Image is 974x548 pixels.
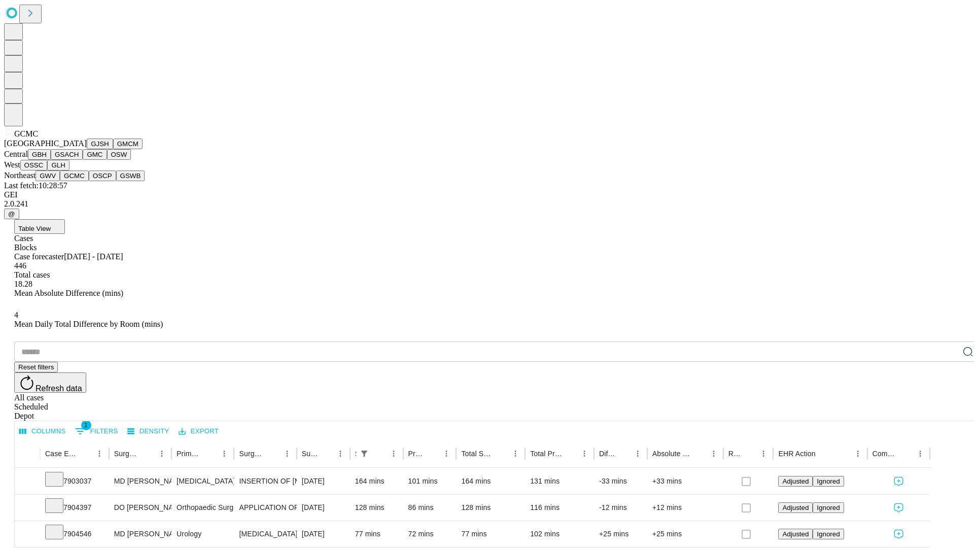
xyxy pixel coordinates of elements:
[4,181,67,190] span: Last fetch: 10:28:57
[51,149,83,160] button: GSACH
[36,384,82,393] span: Refresh data
[599,450,615,458] div: Difference
[817,447,831,461] button: Sort
[18,225,51,232] span: Table View
[302,495,345,521] div: [DATE]
[817,530,840,538] span: Ignored
[355,450,356,458] div: Scheduled In Room Duration
[302,521,345,547] div: [DATE]
[47,160,69,170] button: GLH
[387,447,401,461] button: Menu
[14,320,163,328] span: Mean Daily Total Difference by Room (mins)
[778,450,815,458] div: EHR Action
[45,495,104,521] div: 7904397
[873,450,898,458] div: Comments
[141,447,155,461] button: Sort
[45,521,104,547] div: 7904546
[113,139,143,149] button: GMCM
[14,280,32,288] span: 18.28
[239,450,264,458] div: Surgery Name
[177,495,229,521] div: Orthopaedic Surgery
[813,529,844,539] button: Ignored
[89,170,116,181] button: OSCP
[616,447,631,461] button: Sort
[14,261,26,270] span: 446
[4,199,970,209] div: 2.0.241
[707,447,721,461] button: Menu
[92,447,107,461] button: Menu
[73,423,121,439] button: Show filters
[18,363,54,371] span: Reset filters
[17,424,68,439] button: Select columns
[461,521,520,547] div: 77 mins
[114,495,166,521] div: DO [PERSON_NAME]
[114,521,166,547] div: MD [PERSON_NAME]
[14,252,64,261] span: Case forecaster
[280,447,294,461] button: Menu
[20,526,35,543] button: Expand
[78,447,92,461] button: Sort
[817,477,840,485] span: Ignored
[778,476,813,487] button: Adjusted
[461,450,493,458] div: Total Scheduled Duration
[125,424,172,439] button: Density
[14,311,18,319] span: 4
[778,502,813,513] button: Adjusted
[14,362,58,372] button: Reset filters
[355,468,398,494] div: 164 mins
[599,521,642,547] div: +25 mins
[319,447,333,461] button: Sort
[20,160,48,170] button: OSSC
[577,447,592,461] button: Menu
[782,477,809,485] span: Adjusted
[728,450,742,458] div: Resolved in EHR
[60,170,89,181] button: GCMC
[408,468,451,494] div: 101 mins
[530,495,589,521] div: 116 mins
[4,160,20,169] span: West
[652,468,718,494] div: +33 mins
[355,495,398,521] div: 128 mins
[45,450,77,458] div: Case Epic Id
[20,473,35,491] button: Expand
[266,447,280,461] button: Sort
[14,270,50,279] span: Total cases
[239,495,291,521] div: APPLICATION OF EXTERNAL FIXATOR UNIPLANE
[177,521,229,547] div: Urology
[14,289,123,297] span: Mean Absolute Difference (mins)
[408,521,451,547] div: 72 mins
[813,502,844,513] button: Ignored
[425,447,439,461] button: Sort
[302,468,345,494] div: [DATE]
[599,495,642,521] div: -12 mins
[114,468,166,494] div: MD [PERSON_NAME] [PERSON_NAME] Md
[782,504,809,511] span: Adjusted
[4,150,28,158] span: Central
[357,447,371,461] button: Show filters
[563,447,577,461] button: Sort
[782,530,809,538] span: Adjusted
[155,447,169,461] button: Menu
[81,420,91,430] span: 1
[333,447,347,461] button: Menu
[177,450,202,458] div: Primary Service
[203,447,217,461] button: Sort
[14,219,65,234] button: Table View
[530,521,589,547] div: 102 mins
[176,424,221,439] button: Export
[652,450,691,458] div: Absolute Difference
[913,447,927,461] button: Menu
[652,495,718,521] div: +12 mins
[177,468,229,494] div: [MEDICAL_DATA]
[4,190,970,199] div: GEI
[357,447,371,461] div: 1 active filter
[302,450,318,458] div: Surgery Date
[45,468,104,494] div: 7903037
[107,149,131,160] button: OSW
[20,499,35,517] button: Expand
[494,447,508,461] button: Sort
[631,447,645,461] button: Menu
[652,521,718,547] div: +25 mins
[14,129,38,138] span: GCMC
[372,447,387,461] button: Sort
